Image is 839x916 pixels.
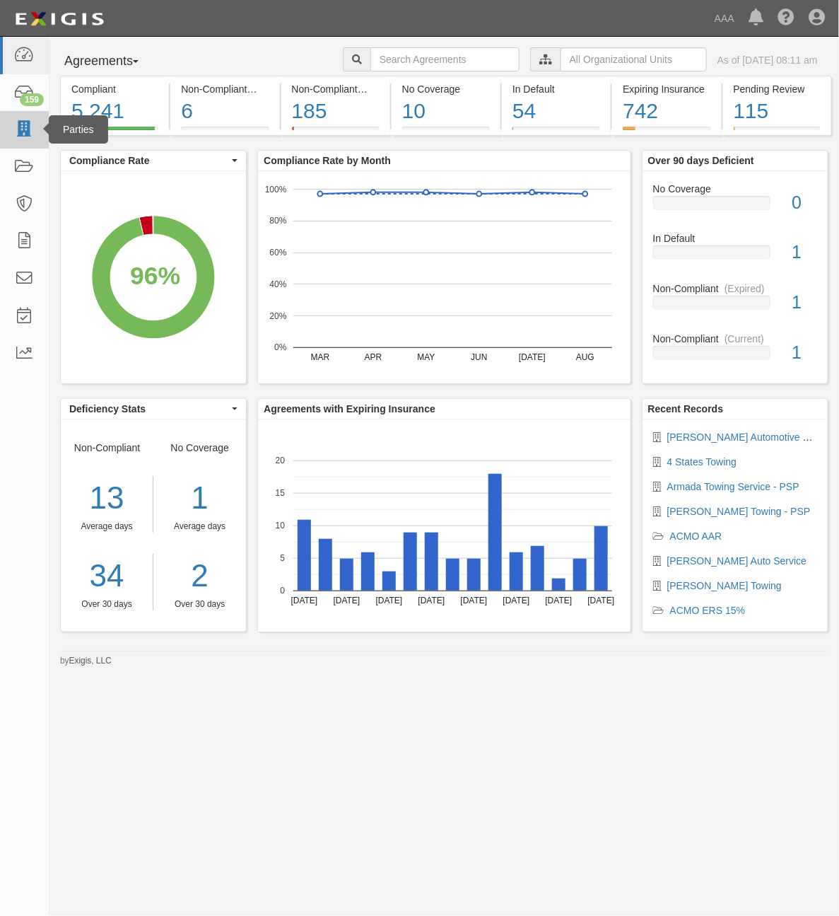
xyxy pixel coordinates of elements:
text: [DATE] [503,596,530,605]
a: Expiring Insurance742 [612,127,721,138]
b: Recent Records [648,403,724,414]
small: by [60,655,112,667]
div: 10 [402,96,490,127]
div: 115 [734,96,821,127]
text: 60% [270,248,287,257]
input: Search Agreements [370,47,520,71]
text: 15 [276,488,286,498]
div: Pending Review [734,82,821,96]
text: 0 [281,586,286,596]
text: AUG [576,352,594,362]
a: ACMO AAR [670,531,722,542]
text: 20% [270,311,287,321]
a: [PERSON_NAME] Towing - PSP [667,506,811,517]
a: Non-Compliant(Current)6 [170,127,279,138]
div: Average days [164,521,235,533]
div: (Current) [724,332,764,346]
text: 100% [265,184,287,194]
div: 13 [61,476,153,521]
b: Over 90 days Deficient [648,155,754,166]
a: Non-Compliant(Expired)1 [653,282,817,332]
a: Pending Review115 [723,127,832,138]
svg: A chart. [258,171,630,383]
a: Armada Towing Service - PSP [667,481,799,492]
text: MAR [311,352,330,362]
a: No Coverage0 [653,182,817,232]
text: [DATE] [588,596,615,605]
a: [PERSON_NAME] Automotive Center [667,431,833,443]
div: 185 [292,96,380,127]
div: 6 [181,96,269,127]
div: 1 [781,290,828,315]
div: Non-Compliant (Current) [181,82,269,96]
div: 1 [781,240,828,265]
div: In Default [643,231,828,245]
div: 1 [781,340,828,366]
text: [DATE] [461,596,488,605]
a: No Coverage10 [392,127,500,138]
text: 40% [270,279,287,289]
text: 80% [270,216,287,226]
div: Over 30 days [61,598,153,610]
i: Help Center - Complianz [778,10,794,27]
a: ACMO ERS 15% [670,605,746,616]
div: Parties [49,115,108,144]
a: In Default54 [502,127,611,138]
div: Non-Compliant [643,332,828,346]
b: Compliance Rate by Month [264,155,391,166]
a: Exigis, LLC [69,656,112,666]
div: Expiring Insurance [623,82,710,96]
a: Non-Compliant(Current)1 [653,332,817,371]
img: logo-5460c22ac91f19d4615b14bd174203de0afe785f0fc80cf4dbbc73dc1793850b.png [11,6,108,32]
div: No Coverage [153,441,246,610]
text: MAY [418,352,435,362]
a: In Default1 [653,231,817,282]
svg: A chart. [258,419,630,632]
a: 2 [164,554,235,598]
a: Non-Compliant(Expired)185 [281,127,390,138]
span: Deficiency Stats [69,402,228,416]
div: Over 30 days [164,598,235,610]
div: Average days [61,521,153,533]
button: Agreements [60,47,166,76]
a: 34 [61,554,153,598]
text: 10 [276,521,286,531]
a: 4 States Towing [667,456,737,468]
a: [PERSON_NAME] Towing [667,580,782,591]
div: A chart. [61,171,246,383]
div: 96% [130,258,180,294]
button: Deficiency Stats [61,399,246,419]
div: Non-Compliant [643,282,828,296]
div: Non-Compliant (Expired) [292,82,380,96]
text: [DATE] [291,596,318,605]
text: [DATE] [519,352,546,362]
div: 1 [164,476,235,521]
span: Compliance Rate [69,153,228,168]
b: Agreements with Expiring Insurance [264,403,435,414]
text: APR [365,352,382,362]
text: [DATE] [418,596,445,605]
text: 20 [276,456,286,465]
div: In Default [512,82,600,96]
a: Compliant5,241 [60,127,169,138]
a: [PERSON_NAME] Auto Service [667,555,807,567]
div: Non-Compliant [61,441,153,610]
div: 54 [512,96,600,127]
div: 0 [781,190,828,216]
text: [DATE] [334,596,360,605]
div: 742 [623,96,710,127]
a: AAA [708,4,741,33]
div: Compliant [71,82,158,96]
div: No Coverage [402,82,490,96]
div: No Coverage [643,182,828,196]
text: [DATE] [376,596,403,605]
div: 159 [20,93,44,106]
input: All Organizational Units [561,47,707,71]
div: (Expired) [724,282,765,296]
div: As of [DATE] 08:11 am [717,53,818,67]
button: Compliance Rate [61,151,246,170]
